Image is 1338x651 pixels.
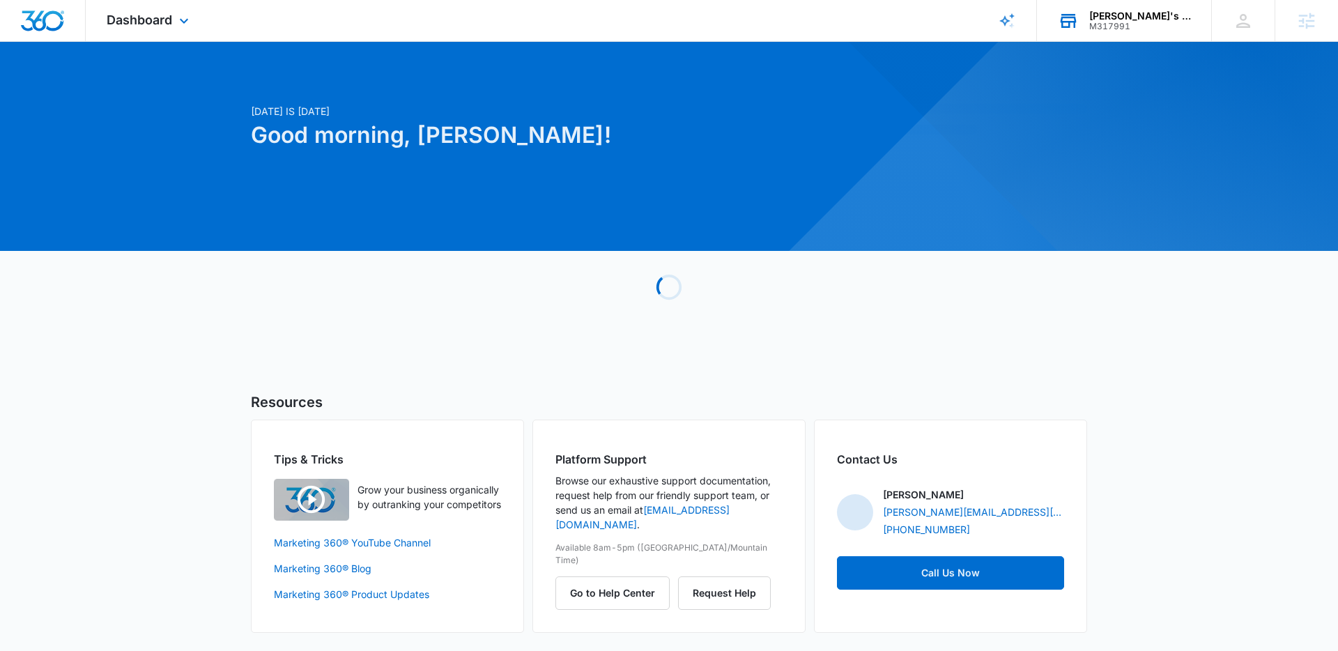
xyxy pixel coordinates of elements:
p: [DATE] is [DATE] [251,104,803,118]
p: Grow your business organically by outranking your competitors [357,482,501,512]
img: Thomas Baron [837,494,873,530]
a: [PERSON_NAME][EMAIL_ADDRESS][PERSON_NAME][DOMAIN_NAME] [883,505,1064,519]
h5: Resources [251,392,1087,413]
a: Go to Help Center [555,587,678,599]
h2: Tips & Tricks [274,451,501,468]
a: Call Us Now [837,556,1064,590]
a: Marketing 360® YouTube Channel [274,535,501,550]
button: Go to Help Center [555,576,670,610]
p: [PERSON_NAME] [883,487,964,502]
a: Marketing 360® Product Updates [274,587,501,602]
div: account id [1089,22,1191,31]
h2: Platform Support [555,451,783,468]
div: account name [1089,10,1191,22]
h2: Contact Us [837,451,1064,468]
img: Quick Overview Video [274,479,349,521]
a: Marketing 360® Blog [274,561,501,576]
a: [PHONE_NUMBER] [883,522,970,537]
p: Available 8am-5pm ([GEOGRAPHIC_DATA]/Mountain Time) [555,542,783,567]
span: Dashboard [107,13,172,27]
button: Request Help [678,576,771,610]
h1: Good morning, [PERSON_NAME]! [251,118,803,152]
a: Request Help [678,587,771,599]
p: Browse our exhaustive support documentation, request help from our friendly support team, or send... [555,473,783,532]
